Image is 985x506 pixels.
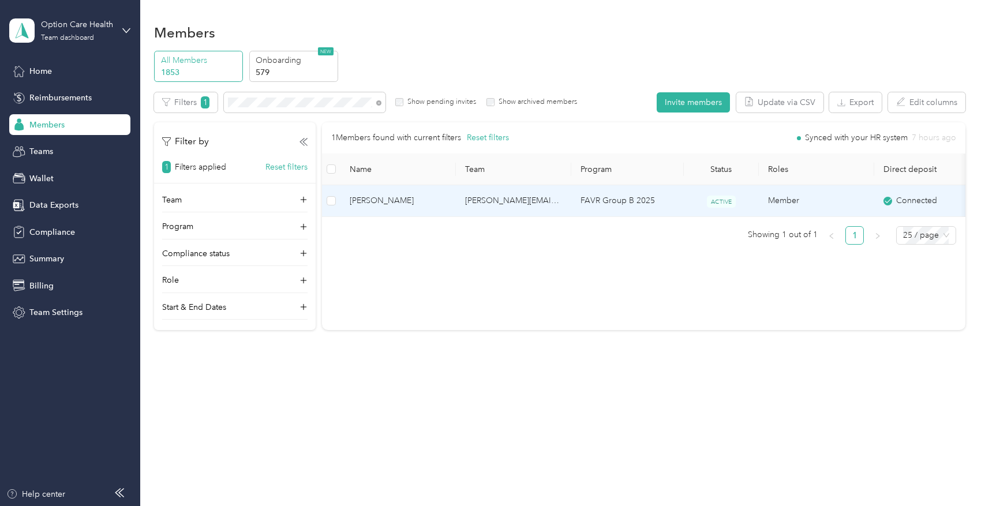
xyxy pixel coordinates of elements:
th: Program [571,153,684,185]
span: Connected [896,194,937,207]
li: 1 [845,226,864,245]
p: Role [162,274,179,286]
li: Previous Page [822,226,841,245]
span: Synced with your HR system [805,134,908,142]
p: 579 [256,66,334,78]
td: meredith.ruppert@optioncare.com [456,185,571,217]
label: Show archived members [495,97,577,107]
th: Roles [759,153,874,185]
p: Onboarding [256,54,334,66]
div: Team dashboard [41,35,94,42]
button: Reset filters [265,161,308,173]
button: Edit columns [888,92,965,113]
p: Filter by [162,134,209,149]
button: left [822,226,841,245]
span: [PERSON_NAME] [350,194,447,207]
td: Member [759,185,874,217]
span: Team Settings [29,306,83,318]
span: Summary [29,253,64,265]
button: Update via CSV [736,92,823,113]
iframe: Everlance-gr Chat Button Frame [920,441,985,506]
span: Reimbursements [29,92,92,104]
span: Billing [29,280,54,292]
td: Lisa A. Young [340,185,456,217]
span: 1 [201,96,209,108]
div: Option Care Health [41,18,113,31]
div: Page Size [896,226,956,245]
button: Filters1 [154,92,218,113]
p: Compliance status [162,248,230,260]
span: 1 [162,161,171,173]
span: left [828,233,835,239]
span: Teams [29,145,53,158]
span: Data Exports [29,199,78,211]
span: NEW [318,47,334,55]
span: Wallet [29,173,54,185]
p: Start & End Dates [162,301,226,313]
button: Reset filters [467,132,509,144]
span: Members [29,119,65,131]
span: Showing 1 out of 1 [748,226,818,243]
p: All Members [161,54,239,66]
button: Help center [6,488,65,500]
li: Next Page [868,226,887,245]
th: Name [340,153,456,185]
th: Team [456,153,571,185]
span: 7 hours ago [912,134,956,142]
span: Home [29,65,52,77]
p: Program [162,220,193,233]
button: Export [829,92,882,113]
th: Status [684,153,759,185]
span: Name [350,164,447,174]
span: 25 / page [903,227,949,244]
a: 1 [846,227,863,244]
span: right [874,233,881,239]
p: 1 Members found with current filters [331,132,461,144]
td: FAVR Group B 2025 [571,185,684,217]
span: Compliance [29,226,75,238]
button: right [868,226,887,245]
span: ACTIVE [707,196,736,208]
p: Team [162,194,182,206]
button: Invite members [657,92,730,113]
p: 1853 [161,66,239,78]
label: Show pending invites [403,97,476,107]
h1: Members [154,27,215,39]
p: Filters applied [175,161,226,173]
